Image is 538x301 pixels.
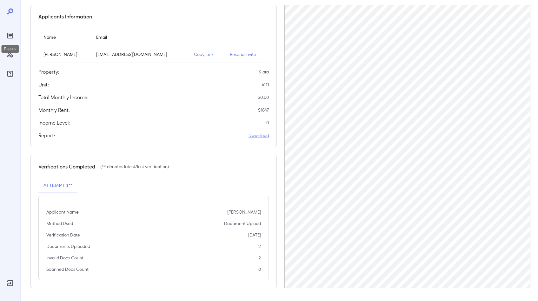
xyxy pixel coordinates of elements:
h5: Total Monthly Income: [38,93,89,101]
h5: Monthly Rent: [38,106,70,114]
p: Scanned Docs Count [46,266,89,272]
p: Verification Date [46,232,80,238]
p: 0 [266,120,269,126]
p: [EMAIL_ADDRESS][DOMAIN_NAME] [96,51,183,58]
p: [DATE] [248,232,261,238]
p: $ 0.00 [258,94,269,100]
button: Attempt 1** [38,178,77,193]
div: FAQ [5,69,15,79]
h5: Applicants Information [38,13,92,20]
p: 0 [258,266,261,272]
p: Method Used [46,220,73,227]
h5: Unit: [38,81,49,88]
h5: Income Level: [38,119,70,127]
p: Klara [259,69,269,75]
th: Email [91,28,189,46]
p: 2 [258,255,261,261]
h5: Property: [38,68,59,76]
div: Manage Users [5,50,15,60]
p: Resend Invite [230,51,264,58]
div: Log Out [5,278,15,288]
p: [PERSON_NAME] [227,209,261,215]
p: [PERSON_NAME] [43,51,86,58]
p: Copy Link [194,51,220,58]
h5: Verifications Completed [38,163,95,170]
p: $ 1847 [258,107,269,113]
table: simple table [38,28,269,63]
a: Download [249,132,269,139]
p: 2 [258,243,261,250]
p: Invalid Docs Count [46,255,83,261]
p: Applicant Name [46,209,79,215]
p: 4111 [262,81,269,88]
h5: Report: [38,132,55,139]
p: Document Upload [224,220,261,227]
div: Reports [2,45,19,53]
p: Documents Uploaded [46,243,90,250]
p: (** denotes latest/last verification) [100,163,169,170]
th: Name [38,28,91,46]
div: Reports [5,31,15,41]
